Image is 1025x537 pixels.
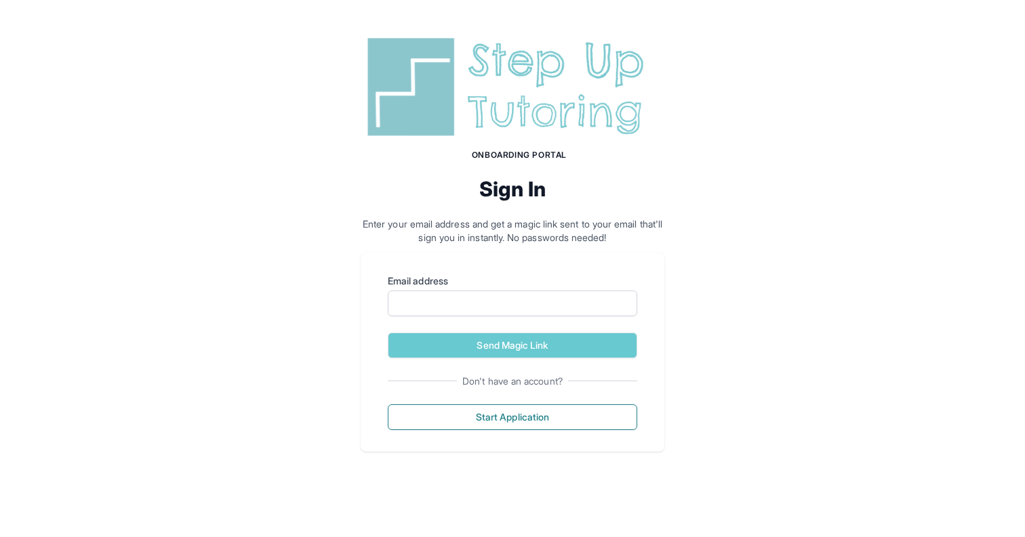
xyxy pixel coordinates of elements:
[457,374,568,388] span: Don't have an account?
[388,274,637,288] label: Email address
[388,332,637,358] button: Send Magic Link
[361,33,664,142] img: Step Up Tutoring horizontal logo
[361,177,664,201] h2: Sign In
[388,404,637,430] button: Start Application
[374,150,664,160] h1: Onboarding Portal
[361,217,664,244] p: Enter your email address and get a magic link sent to your email that'll sign you in instantly. N...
